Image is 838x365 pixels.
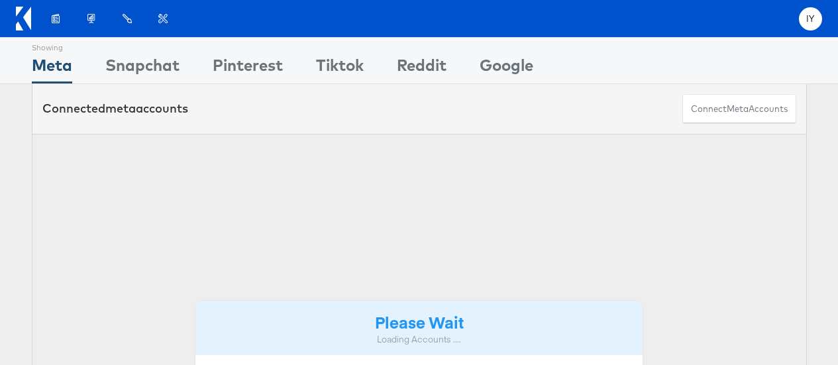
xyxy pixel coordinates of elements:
span: meta [105,101,136,116]
div: Pinterest [213,54,283,83]
span: IY [806,15,815,23]
div: Connected accounts [42,100,188,117]
div: Tiktok [316,54,364,83]
strong: Please Wait [375,311,464,333]
div: Google [480,54,533,83]
div: Snapchat [105,54,180,83]
div: Reddit [397,54,446,83]
span: meta [727,103,749,115]
div: Showing [32,38,72,54]
div: Loading Accounts .... [205,333,633,346]
button: ConnectmetaAccounts [682,94,796,124]
div: Meta [32,54,72,83]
